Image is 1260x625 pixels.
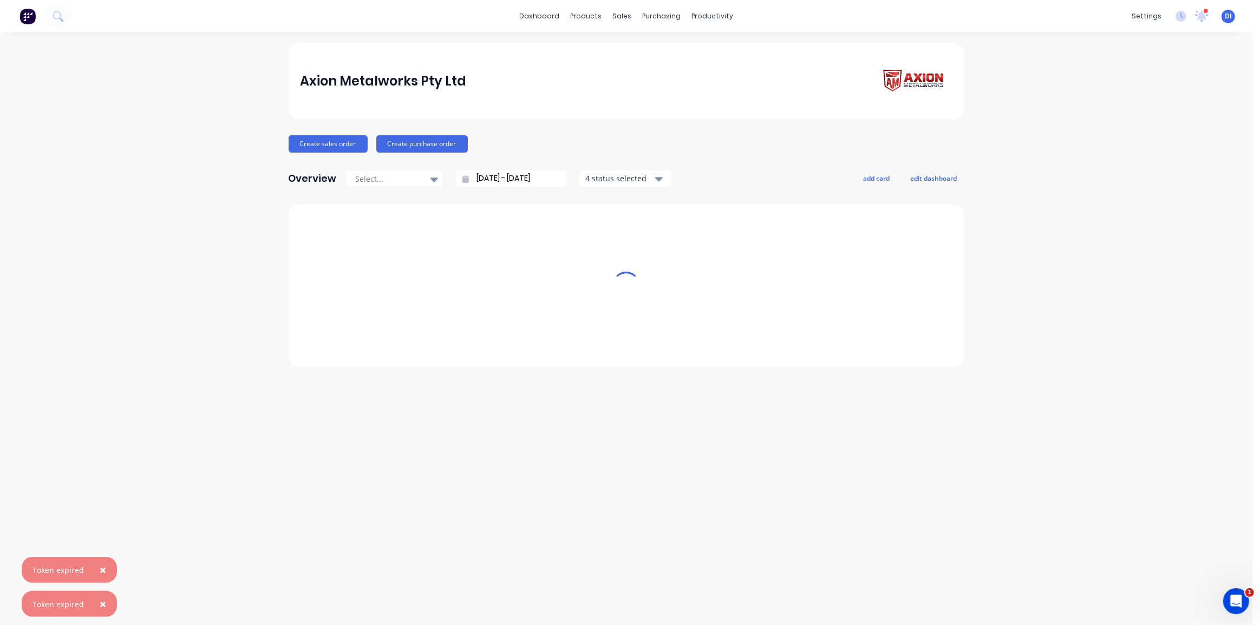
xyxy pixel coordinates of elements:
[32,598,84,610] div: Token expired
[904,171,964,185] button: edit dashboard
[289,135,368,153] button: Create sales order
[607,8,637,24] div: sales
[32,564,84,576] div: Token expired
[857,171,897,185] button: add card
[289,168,337,189] div: Overview
[585,173,654,184] div: 4 status selected
[300,70,466,92] div: Axion Metalworks Pty Ltd
[579,170,671,187] button: 4 status selected
[565,8,607,24] div: products
[1126,8,1167,24] div: settings
[1225,11,1232,21] span: DI
[19,8,36,24] img: Factory
[376,135,468,153] button: Create purchase order
[100,562,106,577] span: ×
[89,557,117,583] button: Close
[89,591,117,617] button: Close
[686,8,739,24] div: productivity
[514,8,565,24] a: dashboard
[877,66,952,97] img: Axion Metalworks Pty Ltd
[637,8,686,24] div: purchasing
[1223,588,1249,614] iframe: Intercom live chat
[100,596,106,611] span: ×
[1245,588,1254,597] span: 1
